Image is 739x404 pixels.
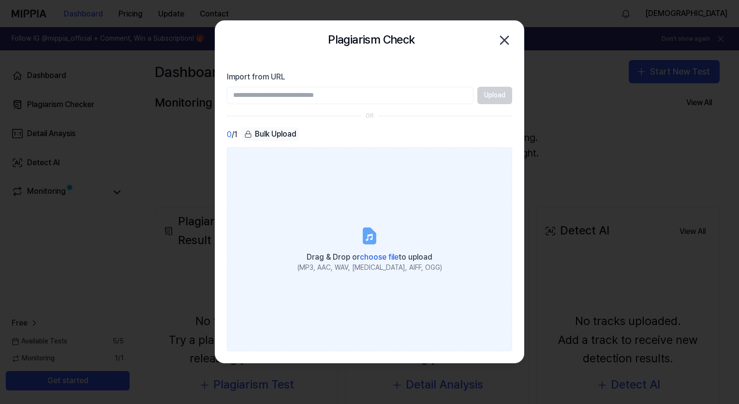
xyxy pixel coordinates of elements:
span: Drag & Drop or to upload [307,252,432,262]
div: OR [366,112,374,120]
label: Import from URL [227,71,512,83]
button: Bulk Upload [241,127,299,141]
div: / 1 [227,127,237,141]
span: 0 [227,129,232,140]
span: choose file [360,252,399,262]
div: (MP3, AAC, WAV, [MEDICAL_DATA], AIFF, OGG) [297,263,442,273]
h2: Plagiarism Check [328,31,414,49]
